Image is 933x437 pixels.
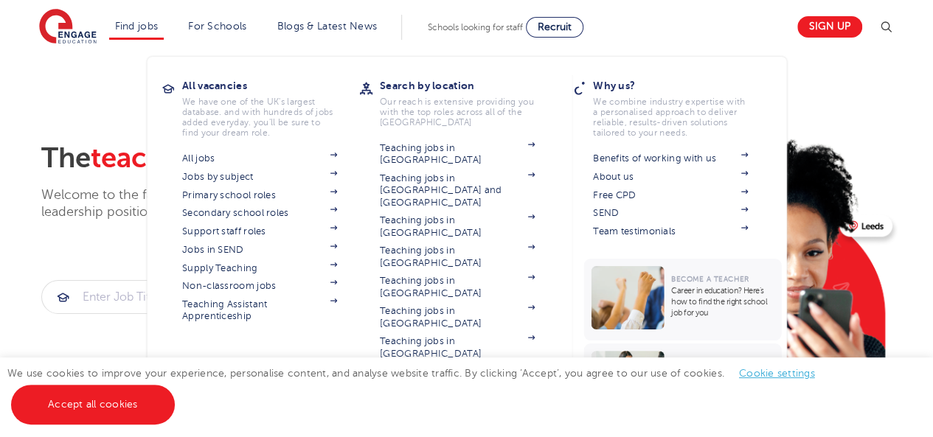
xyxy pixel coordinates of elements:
[41,186,528,221] p: Welcome to the fastest-growing database of teaching, SEND, support and leadership positions for t...
[182,244,337,256] a: Jobs in SEND
[797,16,862,38] a: Sign up
[41,280,264,314] div: Submit
[380,75,557,96] h3: Search by location
[380,214,535,239] a: Teaching jobs in [GEOGRAPHIC_DATA]
[583,343,785,422] a: Become a Teacher6 Teacher Interview Tips
[182,207,337,219] a: Secondary school roles
[7,368,830,410] span: We use cookies to improve your experience, personalise content, and analyse website traffic. By c...
[115,21,159,32] a: Find jobs
[182,189,337,201] a: Primary school roles
[182,75,359,138] a: All vacanciesWe have one of the UK's largest database. and with hundreds of jobs added everyday. ...
[671,285,774,318] p: Career in education? Here’s how to find the right school job for you
[593,75,770,96] h3: Why us?
[182,97,337,138] p: We have one of the UK's largest database. and with hundreds of jobs added everyday. you'll be sur...
[593,153,748,164] a: Benefits of working with us
[593,207,748,219] a: SEND
[593,171,748,183] a: About us
[428,22,523,32] span: Schools looking for staff
[91,142,306,174] span: teaching agency
[526,17,583,38] a: Recruit
[380,142,535,167] a: Teaching jobs in [GEOGRAPHIC_DATA]
[380,172,535,209] a: Teaching jobs in [GEOGRAPHIC_DATA] and [GEOGRAPHIC_DATA]
[380,305,535,329] a: Teaching jobs in [GEOGRAPHIC_DATA]
[671,275,749,283] span: Become a Teacher
[538,21,572,32] span: Recruit
[380,275,535,299] a: Teaching jobs in [GEOGRAPHIC_DATA]
[593,97,748,138] p: We combine industry expertise with a personalised approach to deliver reliable, results-driven so...
[593,189,748,201] a: Free CPD
[182,280,337,292] a: Non-classroom jobs
[277,21,378,32] a: Blogs & Latest News
[380,75,557,127] a: Search by locationOur reach is extensive providing you with the top roles across all of the [GEOG...
[593,75,770,138] a: Why us?We combine industry expertise with a personalised approach to deliver reliable, results-dr...
[182,262,337,274] a: Supply Teaching
[182,75,359,96] h3: All vacancies
[593,226,748,237] a: Team testimonials
[583,259,785,340] a: Become a TeacherCareer in education? Here’s how to find the right school job for you
[739,368,815,379] a: Cookie settings
[11,385,175,424] a: Accept all cookies
[41,141,637,175] h2: The that works for you
[182,226,337,237] a: Support staff roles
[182,298,337,323] a: Teaching Assistant Apprenticeship
[380,335,535,360] a: Teaching jobs in [GEOGRAPHIC_DATA]
[182,153,337,164] a: All jobs
[188,21,246,32] a: For Schools
[39,9,97,46] img: Engage Education
[380,97,535,127] p: Our reach is extensive providing you with the top roles across all of the [GEOGRAPHIC_DATA]
[182,171,337,183] a: Jobs by subject
[380,245,535,269] a: Teaching jobs in [GEOGRAPHIC_DATA]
